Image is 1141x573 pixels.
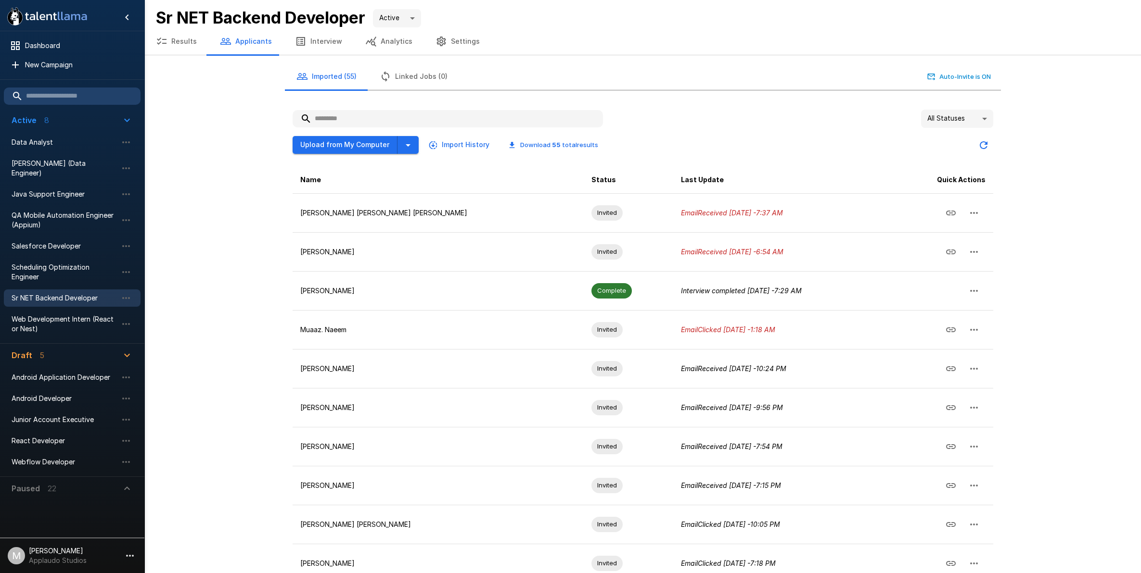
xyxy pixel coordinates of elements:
[424,28,491,55] button: Settings
[939,519,962,527] span: Copy Interview Link
[921,110,993,128] div: All Statuses
[681,520,780,528] i: Email Clicked [DATE] - 10:05 PM
[354,28,424,55] button: Analytics
[591,403,623,412] span: Invited
[591,520,623,529] span: Invited
[591,559,623,568] span: Invited
[300,559,577,568] p: [PERSON_NAME]
[293,166,584,194] th: Name
[591,286,632,295] span: Complete
[939,324,962,333] span: Copy Interview Link
[591,442,623,451] span: Invited
[681,248,783,256] i: Email Received [DATE] - 6:54 AM
[426,136,493,154] button: Import History
[681,325,775,334] i: Email Clicked [DATE] - 1:18 AM
[681,209,783,217] i: Email Received [DATE] - 7:37 AM
[285,63,368,90] button: Imported (55)
[939,208,962,216] span: Copy Interview Link
[144,28,208,55] button: Results
[681,364,786,373] i: Email Received [DATE] - 10:24 PM
[300,208,577,218] p: [PERSON_NAME] [PERSON_NAME] [PERSON_NAME]
[283,28,354,55] button: Interview
[591,481,623,490] span: Invited
[300,364,577,374] p: [PERSON_NAME]
[681,481,781,489] i: Email Received [DATE] - 7:15 PM
[591,208,623,217] span: Invited
[156,8,365,27] b: Sr NET Backend Developer
[591,325,623,334] span: Invited
[681,442,782,450] i: Email Received [DATE] - 7:54 PM
[939,363,962,372] span: Copy Interview Link
[673,166,891,194] th: Last Update
[591,247,623,256] span: Invited
[300,520,577,529] p: [PERSON_NAME] [PERSON_NAME]
[501,137,606,152] button: Download 55 totalresults
[681,286,802,295] i: Interview completed [DATE] - 7:29 AM
[591,364,623,373] span: Invited
[368,63,459,90] button: Linked Jobs (0)
[300,325,577,335] p: Muaaz. Naeem
[939,441,962,449] span: Copy Interview Link
[300,403,577,412] p: [PERSON_NAME]
[584,166,673,194] th: Status
[939,402,962,411] span: Copy Interview Link
[681,559,776,567] i: Email Clicked [DATE] - 7:18 PM
[300,481,577,490] p: [PERSON_NAME]
[939,558,962,566] span: Copy Interview Link
[891,166,993,194] th: Quick Actions
[939,247,962,255] span: Copy Interview Link
[208,28,283,55] button: Applicants
[373,9,421,27] div: Active
[552,141,561,149] b: 55
[939,480,962,488] span: Copy Interview Link
[293,136,397,154] button: Upload from My Computer
[300,247,577,257] p: [PERSON_NAME]
[681,403,783,411] i: Email Received [DATE] - 9:56 PM
[925,69,993,84] button: Auto-Invite is ON
[300,442,577,451] p: [PERSON_NAME]
[300,286,577,296] p: [PERSON_NAME]
[974,136,993,155] button: Updated Today - 8:25 AM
